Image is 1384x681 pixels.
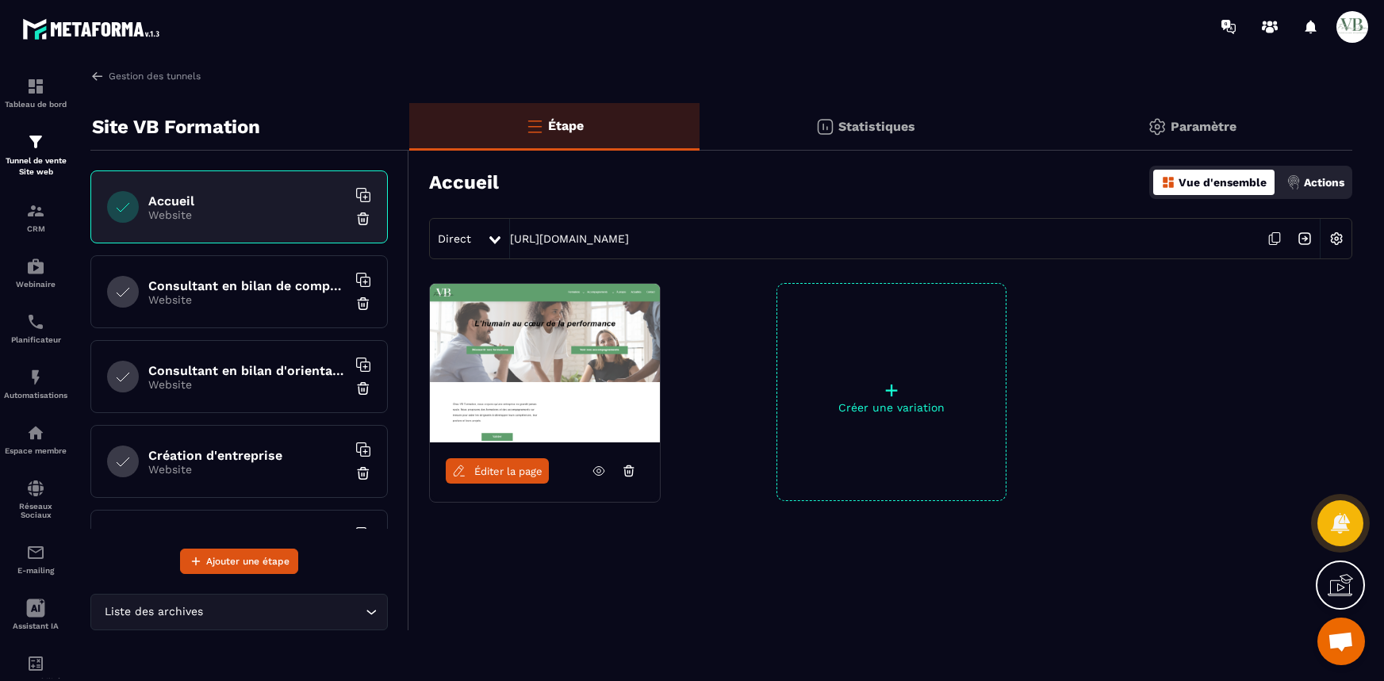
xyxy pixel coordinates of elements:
[1171,119,1236,134] p: Paramètre
[1290,224,1320,254] img: arrow-next.bcc2205e.svg
[26,77,45,96] img: formation
[4,155,67,178] p: Tunnel de vente Site web
[1286,175,1301,189] img: actions.d6e523a2.png
[148,363,347,378] h6: Consultant en bilan d'orientation
[26,654,45,673] img: accountant
[4,280,67,289] p: Webinaire
[4,587,67,642] a: Assistant IA
[148,448,347,463] h6: Création d'entreprise
[26,257,45,276] img: automations
[510,232,629,245] a: [URL][DOMAIN_NAME]
[474,465,542,477] span: Éditer la page
[525,117,544,136] img: bars-o.4a397970.svg
[4,189,67,245] a: formationformationCRM
[1148,117,1167,136] img: setting-gr.5f69749f.svg
[148,278,347,293] h6: Consultant en bilan de compétences
[355,211,371,227] img: trash
[4,300,67,356] a: schedulerschedulerPlanificateur
[446,458,549,484] a: Éditer la page
[148,293,347,306] p: Website
[4,121,67,189] a: formationformationTunnel de vente Site web
[90,69,201,83] a: Gestion des tunnels
[4,65,67,121] a: formationformationTableau de bord
[355,381,371,396] img: trash
[4,224,67,233] p: CRM
[4,391,67,400] p: Automatisations
[355,465,371,481] img: trash
[26,479,45,498] img: social-network
[92,111,260,143] p: Site VB Formation
[26,312,45,331] img: scheduler
[4,467,67,531] a: social-networksocial-networkRéseaux Sociaux
[101,603,206,621] span: Liste des archives
[180,549,298,574] button: Ajouter une étape
[777,379,1006,401] p: +
[548,118,584,133] p: Étape
[4,356,67,411] a: automationsautomationsAutomatisations
[148,463,347,476] p: Website
[4,502,67,519] p: Réseaux Sociaux
[355,296,371,312] img: trash
[206,603,362,621] input: Search for option
[26,423,45,442] img: automations
[26,543,45,562] img: email
[4,245,67,300] a: automationsautomationsWebinaire
[815,117,834,136] img: stats.20deebd0.svg
[148,378,347,391] p: Website
[4,100,67,109] p: Tableau de bord
[1179,176,1267,189] p: Vue d'ensemble
[206,553,289,569] span: Ajouter une étape
[777,401,1006,414] p: Créer une variation
[26,368,45,387] img: automations
[1321,224,1351,254] img: setting-w.858f3a88.svg
[4,622,67,630] p: Assistant IA
[1317,618,1365,665] div: Ouvrir le chat
[4,446,67,455] p: Espace membre
[22,14,165,44] img: logo
[26,201,45,220] img: formation
[26,132,45,151] img: formation
[4,335,67,344] p: Planificateur
[430,284,660,442] img: image
[90,594,388,630] div: Search for option
[429,171,499,193] h3: Accueil
[4,411,67,467] a: automationsautomationsEspace membre
[1304,176,1344,189] p: Actions
[1161,175,1175,189] img: dashboard-orange.40269519.svg
[148,209,347,221] p: Website
[4,531,67,587] a: emailemailE-mailing
[438,232,471,245] span: Direct
[90,69,105,83] img: arrow
[148,193,347,209] h6: Accueil
[4,566,67,575] p: E-mailing
[838,119,915,134] p: Statistiques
